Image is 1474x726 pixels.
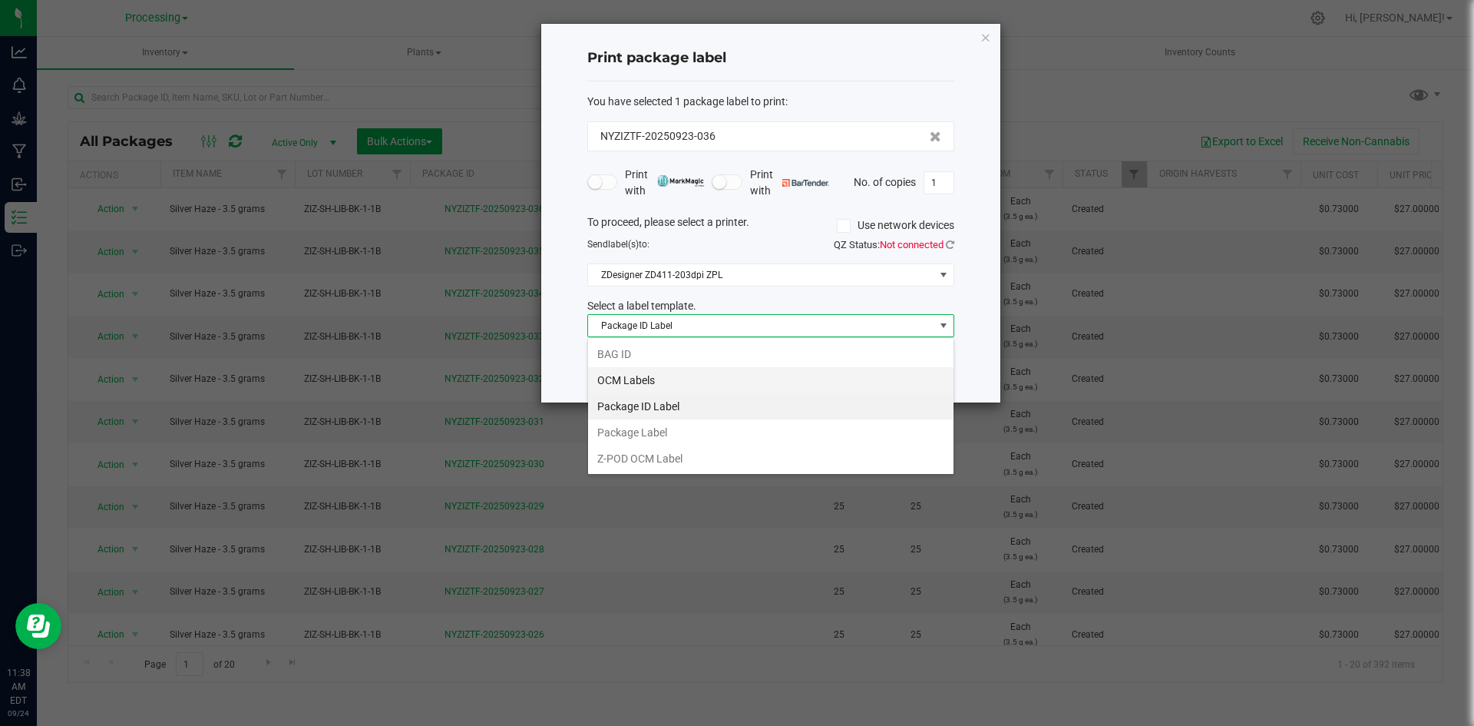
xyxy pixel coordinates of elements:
li: Package Label [588,419,953,446]
span: Send to: [587,239,649,250]
span: Print with [750,167,829,199]
iframe: Resource center [15,603,61,649]
span: You have selected 1 package label to print [587,95,785,108]
span: ZDesigner ZD411-203dpi ZPL [588,264,934,286]
span: QZ Status: [834,239,954,250]
span: label(s) [608,239,639,250]
li: OCM Labels [588,367,953,393]
span: Package ID Label [588,315,934,336]
img: bartender.png [782,179,829,187]
h4: Print package label [587,48,954,68]
li: BAG ID [588,341,953,367]
span: Not connected [880,239,944,250]
span: No. of copies [854,175,916,187]
div: Select a label template. [576,298,966,314]
li: Package ID Label [588,393,953,419]
span: Print with [625,167,704,199]
div: To proceed, please select a printer. [576,214,966,237]
img: mark_magic_cybra.png [657,175,704,187]
label: Use network devices [837,217,954,234]
li: Z-POD OCM Label [588,446,953,472]
div: : [587,94,954,110]
span: NYZIZTF-20250923-036 [600,128,716,144]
